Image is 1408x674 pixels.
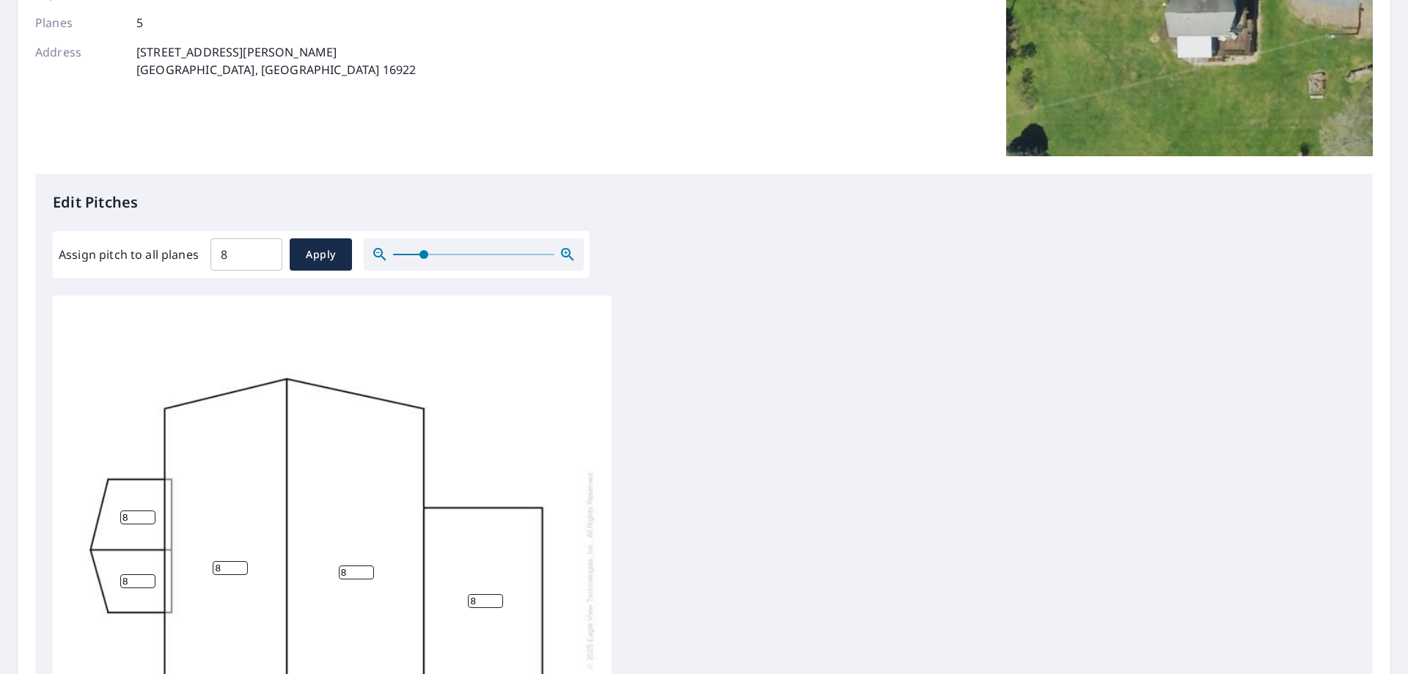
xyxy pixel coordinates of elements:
span: Apply [301,246,340,264]
p: 5 [136,14,143,32]
button: Apply [290,238,352,271]
p: Address [35,43,123,78]
p: Edit Pitches [53,191,1355,213]
p: [STREET_ADDRESS][PERSON_NAME] [GEOGRAPHIC_DATA], [GEOGRAPHIC_DATA] 16922 [136,43,416,78]
p: Planes [35,14,123,32]
label: Assign pitch to all planes [59,246,199,263]
input: 00.0 [210,234,282,275]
